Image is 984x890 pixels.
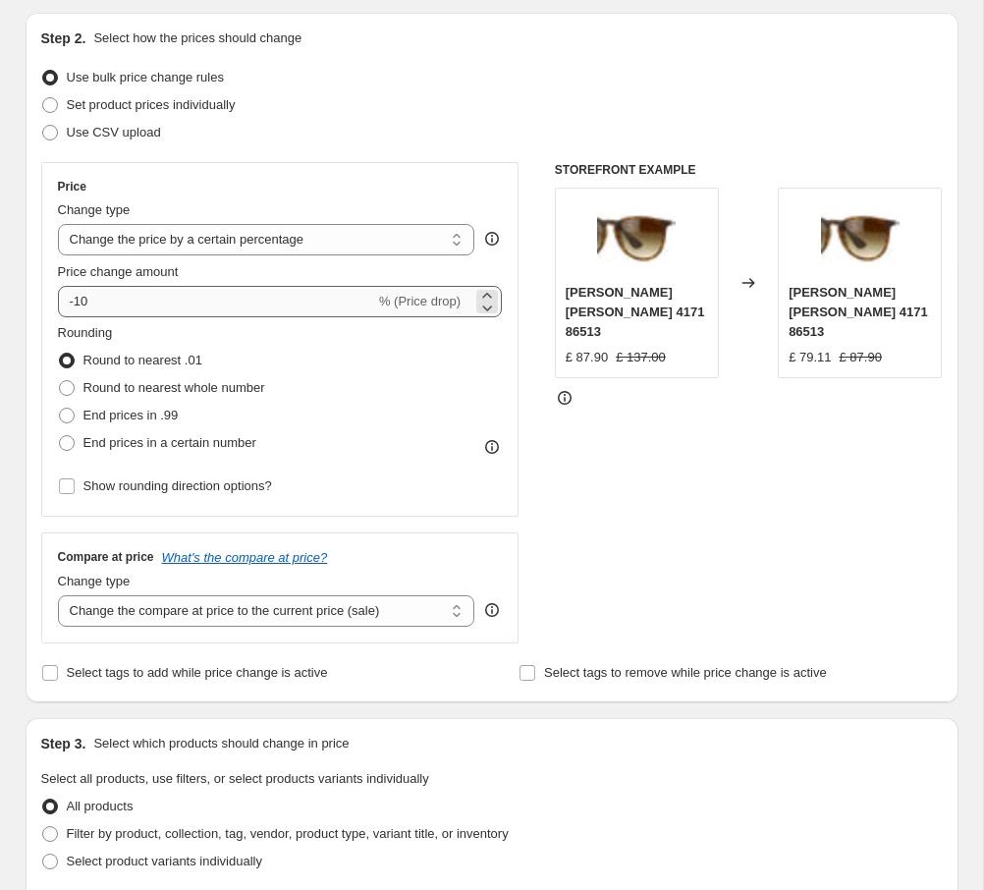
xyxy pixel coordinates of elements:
span: [PERSON_NAME] [PERSON_NAME] 4171 86513 [566,285,705,339]
img: ray-ban-erika-4171-86513-hd-1_80x.jpg [597,198,676,277]
h2: Step 3. [41,734,86,753]
span: Set product prices individually [67,97,236,112]
div: help [482,229,502,249]
span: Rounding [58,325,113,340]
span: Use bulk price change rules [67,70,224,84]
span: £ 79.11 [789,350,831,364]
span: Round to nearest .01 [83,353,202,367]
span: Filter by product, collection, tag, vendor, product type, variant title, or inventory [67,826,509,841]
span: £ 137.00 [616,350,666,364]
h3: Compare at price [58,549,154,565]
img: ray-ban-erika-4171-86513-hd-1_80x.jpg [821,198,900,277]
span: Select product variants individually [67,854,262,868]
h6: STOREFRONT EXAMPLE [555,162,943,178]
span: Price change amount [58,264,179,279]
span: [PERSON_NAME] [PERSON_NAME] 4171 86513 [789,285,928,339]
span: End prices in .99 [83,408,179,422]
span: Show rounding direction options? [83,478,272,493]
span: £ 87.90 [566,350,608,364]
button: What's the compare at price? [162,550,328,565]
p: Select how the prices should change [93,28,301,48]
div: help [482,600,502,620]
span: End prices in a certain number [83,435,256,450]
span: Round to nearest whole number [83,380,265,395]
span: Select all products, use filters, or select products variants individually [41,771,429,786]
h3: Price [58,179,86,195]
span: Select tags to add while price change is active [67,665,328,680]
span: Change type [58,202,131,217]
span: Change type [58,574,131,588]
h2: Step 2. [41,28,86,48]
span: % (Price drop) [379,294,461,308]
span: Use CSV upload [67,125,161,139]
input: -15 [58,286,375,317]
p: Select which products should change in price [93,734,349,753]
span: Select tags to remove while price change is active [544,665,827,680]
span: All products [67,799,134,813]
span: £ 87.90 [840,350,882,364]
